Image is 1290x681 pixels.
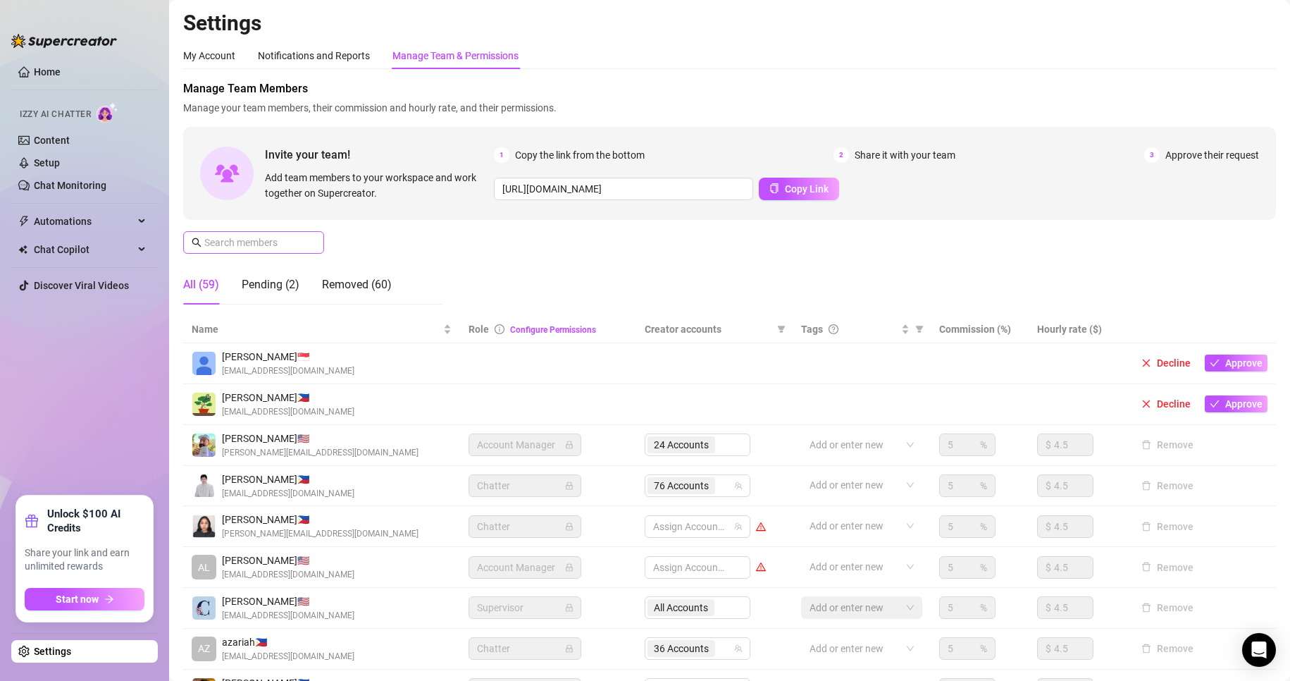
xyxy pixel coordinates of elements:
[1144,147,1160,163] span: 3
[1225,357,1263,369] span: Approve
[222,650,354,663] span: [EMAIL_ADDRESS][DOMAIN_NAME]
[222,512,418,527] span: [PERSON_NAME] 🇵🇭
[931,316,1029,343] th: Commission (%)
[477,475,573,496] span: Chatter
[34,157,60,168] a: Setup
[1242,633,1276,667] div: Open Intercom Messenger
[222,349,354,364] span: [PERSON_NAME] 🇸🇬
[192,393,216,416] img: Juan Mutya
[654,478,709,493] span: 76 Accounts
[565,644,573,653] span: lock
[1157,398,1191,410] span: Decline
[915,325,924,333] span: filter
[34,66,61,78] a: Home
[222,390,354,405] span: [PERSON_NAME] 🇵🇭
[222,553,354,568] span: [PERSON_NAME] 🇺🇸
[192,434,216,457] img: Evan Gillis
[645,321,771,337] span: Creator accounts
[1136,355,1196,372] button: Decline
[25,588,144,611] button: Start nowarrow-right
[855,147,955,163] span: Share it with your team
[34,180,106,191] a: Chat Monitoring
[183,100,1276,116] span: Manage your team members, their commission and hourly rate, and their permissions.
[1165,147,1259,163] span: Approve their request
[222,527,418,541] span: [PERSON_NAME][EMAIL_ADDRESS][DOMAIN_NAME]
[222,364,354,378] span: [EMAIL_ADDRESS][DOMAIN_NAME]
[34,210,134,233] span: Automations
[1136,395,1196,412] button: Decline
[222,609,354,622] span: [EMAIL_ADDRESS][DOMAIN_NAME]
[477,434,573,455] span: Account Manager
[1141,358,1151,368] span: close
[11,34,117,48] img: logo-BBDzfeDw.svg
[56,594,99,605] span: Start now
[25,514,39,528] span: gift
[1136,640,1199,657] button: Remove
[1210,358,1220,368] span: check
[734,522,743,531] span: team
[198,560,210,575] span: AL
[477,638,573,659] span: Chatter
[647,477,715,494] span: 76 Accounts
[759,178,839,200] button: Copy Link
[222,405,354,419] span: [EMAIL_ADDRESS][DOMAIN_NAME]
[258,48,370,63] div: Notifications and Reports
[1136,599,1199,616] button: Remove
[192,321,440,337] span: Name
[1136,559,1199,576] button: Remove
[222,634,354,650] span: azariah 🇵🇭
[265,170,488,201] span: Add team members to your workspace and work together on Supercreator.
[222,431,418,446] span: [PERSON_NAME] 🇺🇸
[222,568,354,582] span: [EMAIL_ADDRESS][DOMAIN_NAME]
[1136,477,1199,494] button: Remove
[18,216,30,227] span: thunderbolt
[34,238,134,261] span: Chat Copilot
[756,522,766,532] span: warning
[198,641,210,656] span: AZ
[912,319,926,340] span: filter
[469,324,489,335] span: Role
[829,324,838,334] span: question-circle
[565,563,573,572] span: lock
[97,102,118,123] img: AI Chatter
[1225,398,1263,410] span: Approve
[647,640,715,657] span: 36 Accounts
[495,324,504,334] span: info-circle
[192,238,201,247] span: search
[222,594,354,609] span: [PERSON_NAME] 🇺🇸
[204,235,304,250] input: Search members
[34,280,129,291] a: Discover Viral Videos
[801,321,823,337] span: Tags
[265,146,494,164] span: Invite your team!
[183,316,460,343] th: Name
[477,516,573,537] span: Chatter
[1205,355,1267,372] button: Approve
[1210,399,1220,409] span: check
[192,596,216,620] img: Caylie Clarke
[774,319,788,340] span: filter
[785,183,829,195] span: Copy Link
[777,325,786,333] span: filter
[34,646,71,657] a: Settings
[222,487,354,501] span: [EMAIL_ADDRESS][DOMAIN_NAME]
[494,147,509,163] span: 1
[222,446,418,460] span: [PERSON_NAME][EMAIL_ADDRESS][DOMAIN_NAME]
[1141,399,1151,409] span: close
[756,562,766,572] span: warning
[34,135,70,146] a: Content
[322,276,392,293] div: Removed (60)
[1136,436,1199,453] button: Remove
[565,441,573,449] span: lock
[769,183,779,193] span: copy
[192,352,216,375] img: Haydee Joy Gentiles
[1136,518,1199,535] button: Remove
[1205,395,1267,412] button: Approve
[734,481,743,490] span: team
[565,522,573,531] span: lock
[192,474,216,497] img: Paul Andrei Casupanan
[1157,357,1191,369] span: Decline
[18,245,27,254] img: Chat Copilot
[20,108,91,121] span: Izzy AI Chatter
[183,10,1276,37] h2: Settings
[183,48,235,63] div: My Account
